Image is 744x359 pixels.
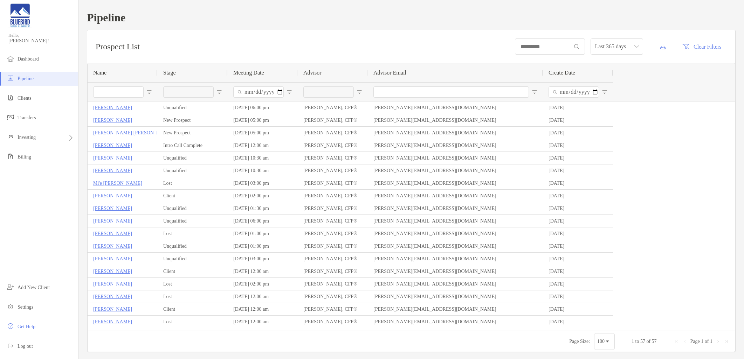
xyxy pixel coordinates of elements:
span: 1 [632,339,634,344]
a: [PERSON_NAME] [93,292,132,301]
span: 1 [710,339,712,344]
input: Create Date Filter Input [549,86,599,98]
div: [DATE] 12:00 am [228,139,298,152]
span: Add New Client [18,285,50,290]
div: [PERSON_NAME][EMAIL_ADDRESS][DOMAIN_NAME] [368,215,543,227]
p: [PERSON_NAME] [93,191,132,200]
div: [PERSON_NAME][EMAIL_ADDRESS][DOMAIN_NAME] [368,227,543,240]
img: settings icon [6,302,15,311]
a: [PERSON_NAME] [93,267,132,276]
span: Meeting Date [233,70,264,76]
h3: Prospect List [96,42,140,51]
span: Get Help [18,324,35,329]
div: [PERSON_NAME], CFP® [298,190,368,202]
div: [DATE] [543,253,613,265]
span: Advisor [303,70,322,76]
p: [PERSON_NAME] [PERSON_NAME] [93,128,172,137]
p: [PERSON_NAME] [93,305,132,314]
a: [PERSON_NAME] [93,141,132,150]
div: Next Page [715,339,721,344]
div: [PERSON_NAME], CFP® [298,139,368,152]
div: Last Page [724,339,729,344]
div: [DATE] 10:30 am [228,152,298,164]
div: Unqualified [158,202,228,214]
span: to [635,339,639,344]
img: logout icon [6,342,15,350]
div: [PERSON_NAME], CFP® [298,152,368,164]
div: Previous Page [682,339,688,344]
span: [PERSON_NAME]! [8,38,74,44]
div: Lost [158,177,228,189]
span: Advisor Email [373,70,406,76]
div: [PERSON_NAME], CFP® [298,265,368,277]
div: Unqualified [158,253,228,265]
div: [DATE] [543,290,613,303]
a: [PERSON_NAME] [93,116,132,125]
div: [PERSON_NAME], CFP® [298,101,368,114]
div: Client [158,303,228,315]
div: [DATE] [543,265,613,277]
div: Unqualified [158,101,228,114]
div: [DATE] 03:00 pm [228,253,298,265]
div: Unqualified [158,240,228,252]
img: billing icon [6,152,15,161]
img: add_new_client icon [6,283,15,291]
div: [DATE] 12:00 am [228,328,298,340]
div: [PERSON_NAME], CFP® [298,177,368,189]
div: [PERSON_NAME][EMAIL_ADDRESS][DOMAIN_NAME] [368,139,543,152]
div: [PERSON_NAME], CFP® [298,114,368,126]
div: [PERSON_NAME][EMAIL_ADDRESS][DOMAIN_NAME] [368,290,543,303]
div: [PERSON_NAME], CFP® [298,227,368,240]
a: [PERSON_NAME] [93,330,132,339]
div: [DATE] 12:00 am [228,316,298,328]
div: [DATE] 06:00 pm [228,215,298,227]
div: [DATE] 06:00 pm [228,101,298,114]
div: [PERSON_NAME][EMAIL_ADDRESS][DOMAIN_NAME] [368,114,543,126]
span: Pipeline [18,76,34,81]
div: New Prospect [158,127,228,139]
div: Unqualified [158,215,228,227]
div: [DATE] [543,127,613,139]
div: [PERSON_NAME], CFP® [298,253,368,265]
div: [DATE] 10:30 am [228,164,298,177]
div: [DATE] [543,240,613,252]
img: investing icon [6,133,15,141]
div: [DATE] 05:00 pm [228,127,298,139]
div: [PERSON_NAME], CFP® [298,127,368,139]
div: [PERSON_NAME][EMAIL_ADDRESS][DOMAIN_NAME] [368,101,543,114]
div: [DATE] [543,215,613,227]
div: Client [158,328,228,340]
div: [DATE] [543,303,613,315]
div: [DATE] [543,278,613,290]
div: [PERSON_NAME][EMAIL_ADDRESS][DOMAIN_NAME] [368,164,543,177]
div: [PERSON_NAME], CFP® [298,278,368,290]
a: [PERSON_NAME] [93,217,132,225]
div: Unqualified [158,152,228,164]
div: [PERSON_NAME][EMAIL_ADDRESS][DOMAIN_NAME] [368,316,543,328]
span: Page [690,339,700,344]
div: [PERSON_NAME], CFP® [298,316,368,328]
a: [PERSON_NAME] [93,166,132,175]
div: [PERSON_NAME], CFP® [298,290,368,303]
div: [PERSON_NAME][EMAIL_ADDRESS][DOMAIN_NAME] [368,278,543,290]
button: Open Filter Menu [532,89,537,95]
a: [PERSON_NAME] [93,204,132,213]
p: [PERSON_NAME] [93,242,132,251]
span: Settings [18,304,33,310]
a: [PERSON_NAME] [93,103,132,112]
a: [PERSON_NAME] [93,154,132,162]
div: [PERSON_NAME][EMAIL_ADDRESS][DOMAIN_NAME] [368,303,543,315]
a: [PERSON_NAME] [93,317,132,326]
p: [PERSON_NAME] [93,254,132,263]
div: [DATE] 12:00 am [228,265,298,277]
div: [DATE] [543,190,613,202]
input: Name Filter Input [93,86,144,98]
span: Stage [163,70,176,76]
